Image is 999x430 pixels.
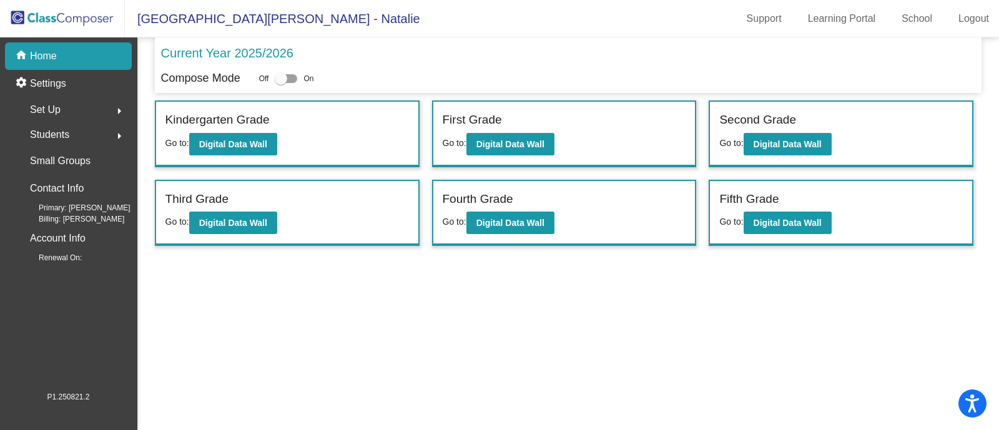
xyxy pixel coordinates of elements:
[165,217,189,227] span: Go to:
[165,111,270,129] label: Kindergarten Grade
[754,139,822,149] b: Digital Data Wall
[161,70,240,87] p: Compose Mode
[476,139,544,149] b: Digital Data Wall
[892,9,942,29] a: School
[744,133,832,155] button: Digital Data Wall
[754,218,822,228] b: Digital Data Wall
[189,212,277,234] button: Digital Data Wall
[443,190,513,208] label: Fourth Grade
[165,138,189,148] span: Go to:
[19,202,130,213] span: Primary: [PERSON_NAME]
[30,101,61,119] span: Set Up
[30,152,91,170] p: Small Groups
[125,9,420,29] span: [GEOGRAPHIC_DATA][PERSON_NAME] - Natalie
[948,9,999,29] a: Logout
[19,213,124,225] span: Billing: [PERSON_NAME]
[466,133,554,155] button: Digital Data Wall
[798,9,886,29] a: Learning Portal
[744,212,832,234] button: Digital Data Wall
[737,9,792,29] a: Support
[719,217,743,227] span: Go to:
[303,73,313,84] span: On
[189,133,277,155] button: Digital Data Wall
[443,217,466,227] span: Go to:
[466,212,554,234] button: Digital Data Wall
[112,104,127,119] mat-icon: arrow_right
[30,180,84,197] p: Contact Info
[719,190,779,208] label: Fifth Grade
[30,76,66,91] p: Settings
[30,126,69,144] span: Students
[165,190,229,208] label: Third Grade
[199,218,267,228] b: Digital Data Wall
[476,218,544,228] b: Digital Data Wall
[30,49,57,64] p: Home
[259,73,269,84] span: Off
[719,111,796,129] label: Second Grade
[112,129,127,144] mat-icon: arrow_right
[15,49,30,64] mat-icon: home
[443,111,502,129] label: First Grade
[443,138,466,148] span: Go to:
[719,138,743,148] span: Go to:
[15,76,30,91] mat-icon: settings
[161,44,293,62] p: Current Year 2025/2026
[30,230,86,247] p: Account Info
[19,252,82,263] span: Renewal On:
[199,139,267,149] b: Digital Data Wall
